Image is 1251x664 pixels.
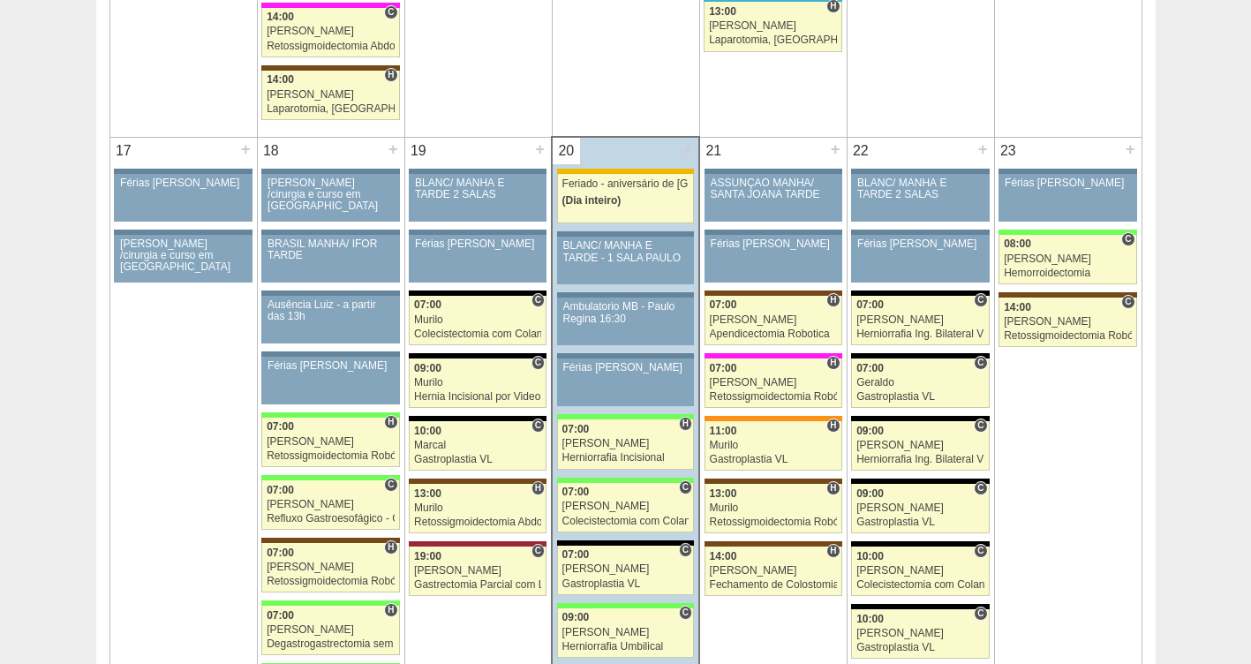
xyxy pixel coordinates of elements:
[261,65,399,71] div: Key: Santa Joana
[414,502,541,514] div: Murilo
[974,481,987,495] span: Consultório
[999,169,1136,174] div: Key: Aviso
[268,177,394,213] div: [PERSON_NAME] /cirurgia e curso em [GEOGRAPHIC_DATA]
[531,544,545,558] span: Consultório
[851,604,989,609] div: Key: Blanc
[856,628,984,639] div: [PERSON_NAME]
[267,103,395,115] div: Laparotomia, [GEOGRAPHIC_DATA], Drenagem, Bridas VL
[999,292,1136,298] div: Key: Santa Joana
[851,353,989,358] div: Key: Blanc
[557,483,694,532] a: C 07:00 [PERSON_NAME] Colecistectomia com Colangiografia VL
[267,576,395,587] div: Retossigmoidectomia Robótica
[710,440,837,451] div: Murilo
[856,391,984,403] div: Gastroplastia VL
[562,178,690,190] div: Feriado - aniversário de [GEOGRAPHIC_DATA]
[851,479,989,484] div: Key: Blanc
[710,391,837,403] div: Retossigmoidectomia Robótica
[705,547,842,596] a: H 14:00 [PERSON_NAME] Fechamento de Colostomia ou Enterostomia
[1121,295,1134,309] span: Consultório
[710,487,737,500] span: 13:00
[856,454,984,465] div: Herniorrafia Ing. Bilateral VL
[828,138,843,161] div: +
[562,501,690,512] div: [PERSON_NAME]
[258,138,285,164] div: 18
[1004,238,1031,250] span: 08:00
[414,454,541,465] div: Gastroplastia VL
[857,177,983,200] div: BLANC/ MANHÃ E TARDE 2 SALAS
[414,487,441,500] span: 13:00
[267,420,294,433] span: 07:00
[414,579,541,591] div: Gastrectomia Parcial com Linfadenectomia
[261,3,399,8] div: Key: Pro Matre
[562,516,690,527] div: Colecistectomia com Colangiografia VL
[1004,268,1132,279] div: Hemorroidectomia
[409,541,546,547] div: Key: Sírio Libanês
[409,416,546,421] div: Key: Blanc
[851,358,989,408] a: C 07:00 Geraldo Gastroplastia VL
[114,174,252,222] a: Férias [PERSON_NAME]
[267,73,294,86] span: 14:00
[267,436,395,448] div: [PERSON_NAME]
[856,377,984,389] div: Geraldo
[414,377,541,389] div: Murilo
[405,138,433,164] div: 19
[268,238,394,261] div: BRASIL MANHÃ/ IFOR TARDE
[999,235,1136,284] a: C 08:00 [PERSON_NAME] Hemorroidectomia
[826,481,840,495] span: Hospital
[974,607,987,621] span: Consultório
[563,240,689,263] div: BLANC/ MANHÃ E TARDE - 1 SALA PAULO
[261,8,399,57] a: C 14:00 [PERSON_NAME] Retossigmoidectomia Abdominal VL
[705,479,842,484] div: Key: Santa Joana
[680,138,695,161] div: +
[709,5,736,18] span: 13:00
[710,298,737,311] span: 07:00
[705,169,842,174] div: Key: Aviso
[557,414,694,419] div: Key: Brasil
[710,454,837,465] div: Gastroplastia VL
[267,11,294,23] span: 14:00
[705,235,842,283] a: Férias [PERSON_NAME]
[384,5,397,19] span: Consultório
[531,356,545,370] span: Consultório
[261,71,399,120] a: H 14:00 [PERSON_NAME] Laparotomia, [GEOGRAPHIC_DATA], Drenagem, Bridas VL
[409,169,546,174] div: Key: Aviso
[704,2,841,51] a: H 13:00 [PERSON_NAME] Laparotomia, [GEOGRAPHIC_DATA], Drenagem, Bridas VL
[415,238,540,250] div: Férias [PERSON_NAME]
[851,609,989,659] a: C 10:00 [PERSON_NAME] Gastroplastia VL
[709,20,837,32] div: [PERSON_NAME]
[974,544,987,558] span: Consultório
[562,548,590,561] span: 07:00
[700,138,727,164] div: 21
[710,502,837,514] div: Murilo
[557,546,694,595] a: C 07:00 [PERSON_NAME] Gastroplastia VL
[826,544,840,558] span: Hospital
[261,606,399,655] a: H 07:00 [PERSON_NAME] Degastrogastrectomia sem vago
[1004,316,1132,328] div: [PERSON_NAME]
[557,478,694,483] div: Key: Brasil
[384,540,397,555] span: Hospital
[856,362,884,374] span: 07:00
[557,298,694,345] a: Ambulatorio MB - Paulo Regina 16:30
[267,513,395,524] div: Refluxo Gastroesofágico - Cirurgia VL
[711,238,836,250] div: Férias [PERSON_NAME]
[999,174,1136,222] a: Férias [PERSON_NAME]
[384,415,397,429] span: Hospital
[562,641,690,653] div: Herniorrafia Umbilical
[267,499,395,510] div: [PERSON_NAME]
[531,419,545,433] span: Consultório
[562,194,622,207] span: (Dia inteiro)
[414,440,541,451] div: Marcal
[851,547,989,596] a: C 10:00 [PERSON_NAME] Colecistectomia com Colangiografia VL
[999,298,1136,347] a: C 14:00 [PERSON_NAME] Retossigmoidectomia Robótica
[710,377,837,389] div: [PERSON_NAME]
[856,440,984,451] div: [PERSON_NAME]
[995,138,1022,164] div: 23
[409,421,546,471] a: C 10:00 Marcal Gastroplastia VL
[1121,232,1134,246] span: Consultório
[1004,301,1031,313] span: 14:00
[851,296,989,345] a: C 07:00 [PERSON_NAME] Herniorrafia Ing. Bilateral VL
[267,41,395,52] div: Retossigmoidectomia Abdominal VL
[563,362,689,373] div: Férias [PERSON_NAME]
[562,423,590,435] span: 07:00
[384,603,397,617] span: Hospital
